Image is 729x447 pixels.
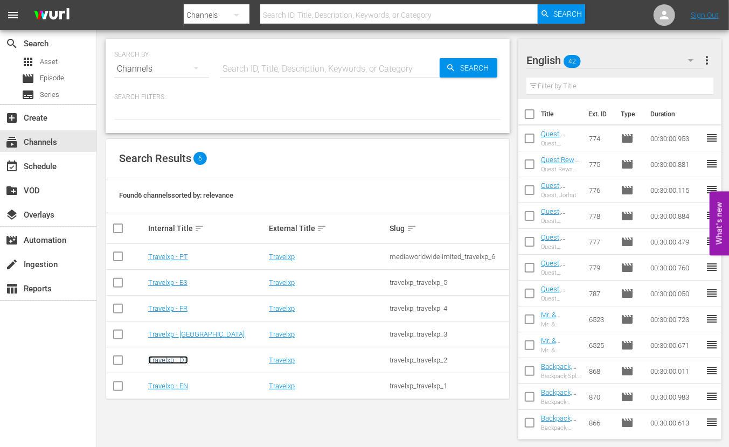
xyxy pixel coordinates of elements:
td: 866 [585,410,616,436]
div: Quest, Lucknow_Rewa [541,140,580,147]
span: reorder [705,338,718,351]
span: VOD [5,184,18,197]
td: 00:30:00.115 [646,177,705,203]
td: 00:30:00.881 [646,151,705,177]
span: Channels [5,136,18,149]
span: Episode [621,365,634,378]
div: mediaworldwidelimited_travelxp_6 [390,253,508,261]
button: Search [538,4,585,24]
a: Travelxp [269,253,295,261]
span: Series [40,89,59,100]
span: Automation [5,234,18,247]
div: Slug [390,222,508,235]
div: travelxp_travelxp_2 [390,356,508,364]
td: 868 [585,358,616,384]
a: Travelxp [269,356,295,364]
span: Create [5,111,18,124]
div: Mr. & [PERSON_NAME] on the Maharajas' Express Ep 2 [541,347,580,354]
span: reorder [705,364,718,377]
a: Travelxp - PT [148,253,188,261]
span: reorder [705,416,718,429]
th: Duration [644,99,709,129]
a: Travelxp [269,330,295,338]
td: 00:30:00.479 [646,229,705,255]
span: sort [407,223,416,233]
a: Quest Rewa (ENGLISH) [541,156,579,172]
div: Backpack Split and [GEOGRAPHIC_DATA], [GEOGRAPHIC_DATA] [541,373,580,380]
a: Travelxp - [GEOGRAPHIC_DATA] [148,330,245,338]
span: Episode [621,390,634,403]
td: 00:30:00.983 [646,384,705,410]
a: Backpack, [GEOGRAPHIC_DATA] [GEOGRAPHIC_DATA](Eng) [541,388,580,437]
span: Overlays [5,208,18,221]
span: reorder [705,287,718,299]
td: 00:30:00.760 [646,255,705,281]
td: 776 [585,177,616,203]
span: Asset [40,57,58,67]
td: 775 [585,151,616,177]
a: Travelxp - ES [148,278,188,287]
span: reorder [705,157,718,170]
span: Search [553,4,582,24]
div: Quest, [GEOGRAPHIC_DATA] [541,243,580,250]
td: 6525 [585,332,616,358]
div: Channels [114,54,209,84]
div: travelxp_travelxp_1 [390,382,508,390]
div: travelxp_travelxp_5 [390,278,508,287]
span: Search Results [119,152,191,165]
a: Backpack, Split and Salona [GEOGRAPHIC_DATA](Eng) [541,362,580,411]
td: 779 [585,255,616,281]
span: Episode [621,184,634,197]
div: Quest, Shillong(Eng) [541,269,580,276]
td: 00:30:00.723 [646,306,705,332]
img: ans4CAIJ8jUAAAAAAAAAAAAAAAAAAAAAAAAgQb4GAAAAAAAAAAAAAAAAAAAAAAAAJMjXAAAAAAAAAAAAAAAAAAAAAAAAgAT5G... [26,3,78,28]
th: Title [541,99,582,129]
button: more_vert [700,47,713,73]
span: Episode [621,287,634,300]
th: Ext. ID [582,99,614,129]
td: 870 [585,384,616,410]
a: Travelxp [269,278,295,287]
div: Quest Rewa, [GEOGRAPHIC_DATA] [541,166,580,173]
span: Ingestion [5,258,18,271]
div: Quest, Nagaland_Shillong(Eng) [541,218,580,225]
span: Episode [621,209,634,222]
span: reorder [705,131,718,144]
a: Mr. & [PERSON_NAME] on the Maharaja's Express Ep 2 (Eng) [541,337,580,385]
div: Backpack, [GEOGRAPHIC_DATA] [GEOGRAPHIC_DATA] [541,424,580,431]
span: Episode [621,339,634,352]
span: Episode [621,132,634,145]
div: travelxp_travelxp_4 [390,304,508,312]
p: Search Filters: [114,93,501,102]
a: Quest, Nagaland(Eng) [541,233,580,257]
a: Quest, Shillong(Eng) [541,259,579,283]
a: Quest, Jorhat(Eng) [541,181,576,198]
span: Episode [22,72,34,85]
span: reorder [705,183,718,196]
button: Search [440,58,497,78]
span: Episode [621,158,634,171]
td: 774 [585,125,616,151]
a: Sign Out [691,11,719,19]
td: 00:30:00.050 [646,281,705,306]
a: Travelxp [269,382,295,390]
span: 6 [193,152,207,165]
span: Episode [621,261,634,274]
a: Quest, Lucknow_Rewa(Eng) [541,130,580,154]
span: Episode [621,313,634,326]
a: Travelxp - DE [148,356,188,364]
td: 777 [585,229,616,255]
a: Quest, Nagaland_Shillong(Eng) [541,207,578,232]
span: reorder [705,209,718,222]
a: Mr. & [PERSON_NAME] on the Maharaja's Express Ep 1 (Eng) [541,311,580,359]
span: sort [317,223,327,233]
span: menu [6,9,19,22]
td: 787 [585,281,616,306]
span: Episode [621,416,634,429]
span: Schedule [5,160,18,173]
td: 6523 [585,306,616,332]
span: more_vert [700,54,713,67]
div: Internal Title [148,222,266,235]
span: sort [195,223,204,233]
div: Mr. & [PERSON_NAME] on the Maharajas' Express Ep 1 [541,321,580,328]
